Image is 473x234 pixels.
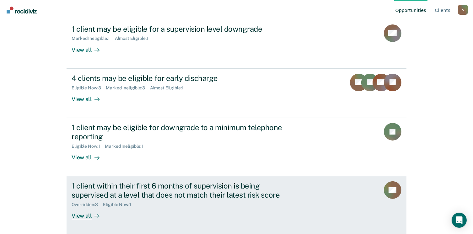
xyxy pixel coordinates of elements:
[72,207,107,219] div: View all
[106,85,150,91] div: Marked Ineligible : 3
[72,24,292,34] div: 1 client may be eligible for a supervision level downgrade
[72,90,107,103] div: View all
[72,41,107,53] div: View all
[7,7,37,13] img: Recidiviz
[103,202,136,207] div: Eligible Now : 1
[458,5,468,15] div: A
[67,19,406,69] a: 1 client may be eligible for a supervision level downgradeMarked Ineligible:1Almost Eligible:1Vie...
[72,149,107,161] div: View all
[67,69,406,118] a: 4 clients may be eligible for early dischargeEligible Now:3Marked Ineligible:3Almost Eligible:1Vi...
[452,213,467,228] div: Open Intercom Messenger
[150,85,189,91] div: Almost Eligible : 1
[72,144,105,149] div: Eligible Now : 1
[105,144,148,149] div: Marked Ineligible : 1
[458,5,468,15] button: Profile dropdown button
[72,36,115,41] div: Marked Ineligible : 1
[72,123,292,141] div: 1 client may be eligible for downgrade to a minimum telephone reporting
[67,118,406,176] a: 1 client may be eligible for downgrade to a minimum telephone reportingEligible Now:1Marked Ineli...
[115,36,153,41] div: Almost Eligible : 1
[72,181,292,199] div: 1 client within their first 6 months of supervision is being supervised at a level that does not ...
[72,202,103,207] div: Overridden : 3
[72,74,292,83] div: 4 clients may be eligible for early discharge
[72,85,106,91] div: Eligible Now : 3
